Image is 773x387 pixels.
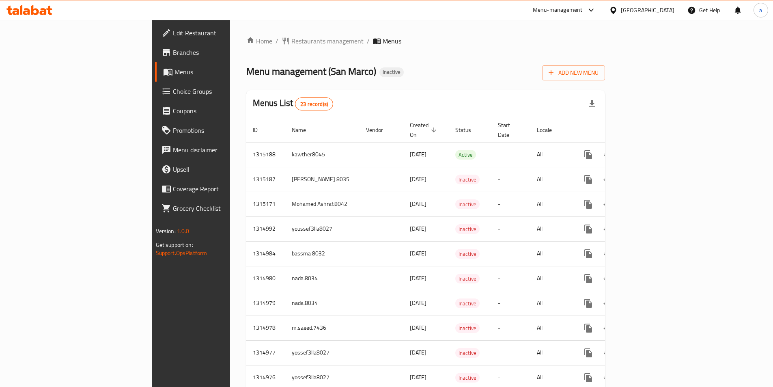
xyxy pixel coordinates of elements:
[491,291,530,316] td: -
[285,142,360,167] td: kawther8045
[156,226,176,236] span: Version:
[410,120,439,140] span: Created On
[155,23,281,43] a: Edit Restaurant
[491,241,530,266] td: -
[579,170,598,189] button: more
[253,97,333,110] h2: Menus List
[530,216,572,241] td: All
[579,269,598,288] button: more
[410,248,426,259] span: [DATE]
[455,348,480,358] span: Inactive
[621,6,674,15] div: [GEOGRAPHIC_DATA]
[410,347,426,358] span: [DATE]
[173,28,274,38] span: Edit Restaurant
[491,192,530,216] td: -
[383,36,401,46] span: Menus
[455,200,480,209] span: Inactive
[173,203,274,213] span: Grocery Checklist
[598,318,618,338] button: Change Status
[491,266,530,291] td: -
[530,340,572,365] td: All
[455,225,480,234] span: Inactive
[155,82,281,101] a: Choice Groups
[455,199,480,209] div: Inactive
[155,199,281,218] a: Grocery Checklist
[530,241,572,266] td: All
[542,65,605,80] button: Add New Menu
[579,195,598,214] button: more
[579,145,598,164] button: more
[379,69,404,76] span: Inactive
[455,274,480,283] span: Inactive
[598,294,618,313] button: Change Status
[174,67,274,77] span: Menus
[530,167,572,192] td: All
[246,62,376,80] span: Menu management ( San Marco )
[295,100,333,108] span: 23 record(s)
[285,291,360,316] td: nada.8034
[455,175,480,184] span: Inactive
[579,244,598,264] button: more
[156,248,207,258] a: Support.OpsPlatform
[173,86,274,96] span: Choice Groups
[455,299,480,308] span: Inactive
[295,97,333,110] div: Total records count
[579,318,598,338] button: more
[285,167,360,192] td: [PERSON_NAME] 8035
[173,184,274,194] span: Coverage Report
[455,373,480,383] span: Inactive
[549,68,599,78] span: Add New Menu
[579,294,598,313] button: more
[173,48,274,57] span: Branches
[598,244,618,264] button: Change Status
[491,316,530,340] td: -
[282,36,364,46] a: Restaurants management
[455,298,480,308] div: Inactive
[410,298,426,308] span: [DATE]
[156,240,193,250] span: Get support on:
[598,195,618,214] button: Change Status
[530,291,572,316] td: All
[285,216,360,241] td: youssef3lla8027
[533,5,583,15] div: Menu-management
[455,249,480,259] span: Inactive
[491,142,530,167] td: -
[155,62,281,82] a: Menus
[498,120,521,140] span: Start Date
[410,199,426,209] span: [DATE]
[410,273,426,283] span: [DATE]
[285,241,360,266] td: bassma 8032
[572,118,663,143] th: Actions
[530,192,572,216] td: All
[759,6,762,15] span: a
[291,36,364,46] span: Restaurants management
[530,142,572,167] td: All
[285,266,360,291] td: nada.8034
[366,125,394,135] span: Vendor
[530,316,572,340] td: All
[173,106,274,116] span: Coupons
[491,340,530,365] td: -
[155,179,281,199] a: Coverage Report
[155,121,281,140] a: Promotions
[155,140,281,160] a: Menu disclaimer
[173,164,274,174] span: Upsell
[155,160,281,179] a: Upsell
[455,150,476,160] div: Active
[455,125,482,135] span: Status
[491,216,530,241] td: -
[292,125,317,135] span: Name
[491,167,530,192] td: -
[173,145,274,155] span: Menu disclaimer
[598,170,618,189] button: Change Status
[579,343,598,363] button: more
[455,324,480,333] span: Inactive
[285,192,360,216] td: Mohamed Ashraf.8042
[246,36,605,46] nav: breadcrumb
